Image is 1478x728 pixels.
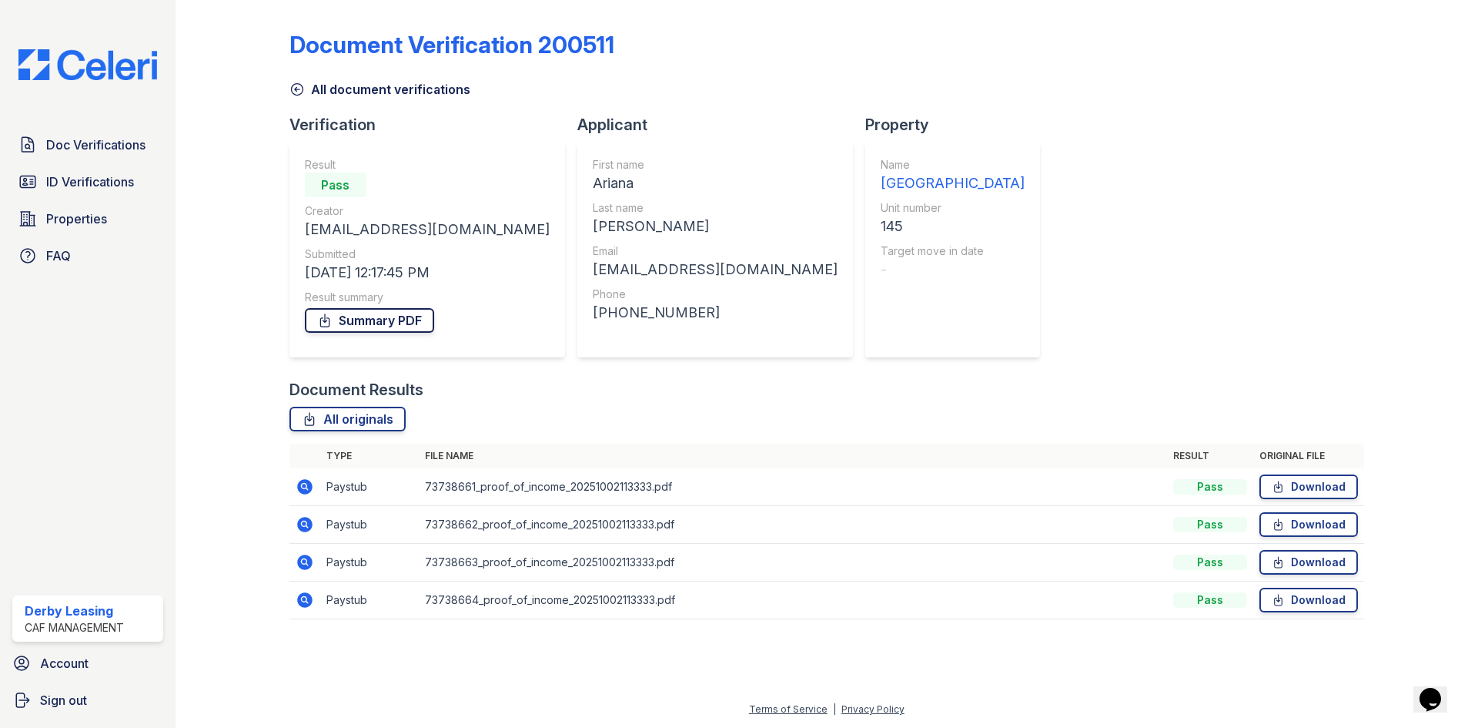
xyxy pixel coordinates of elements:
[320,506,419,544] td: Paystub
[320,468,419,506] td: Paystub
[25,620,124,636] div: CAF Management
[46,247,71,265] span: FAQ
[320,582,419,619] td: Paystub
[593,173,838,194] div: Ariana
[881,157,1025,194] a: Name [GEOGRAPHIC_DATA]
[305,262,550,283] div: [DATE] 12:17:45 PM
[881,200,1025,216] div: Unit number
[593,216,838,237] div: [PERSON_NAME]
[320,544,419,582] td: Paystub
[12,203,163,234] a: Properties
[12,129,163,160] a: Doc Verifications
[289,80,470,99] a: All document verifications
[1259,588,1358,612] a: Download
[305,247,550,262] div: Submitted
[6,685,169,716] a: Sign out
[593,157,838,173] div: First name
[1167,444,1253,468] th: Result
[305,219,550,240] div: [EMAIL_ADDRESS][DOMAIN_NAME]
[46,210,107,228] span: Properties
[1253,444,1364,468] th: Original file
[46,173,134,191] span: ID Verifications
[289,31,614,59] div: Document Verification 200511
[1173,517,1247,532] div: Pass
[881,157,1025,173] div: Name
[865,114,1052,136] div: Property
[833,703,836,715] div: |
[1259,512,1358,537] a: Download
[1259,475,1358,499] a: Download
[881,173,1025,194] div: [GEOGRAPHIC_DATA]
[6,648,169,679] a: Account
[419,468,1167,506] td: 73738661_proof_of_income_20251002113333.pdf
[749,703,828,715] a: Terms of Service
[1413,666,1463,713] iframe: chat widget
[1173,555,1247,570] div: Pass
[289,407,406,431] a: All originals
[593,243,838,259] div: Email
[593,287,838,302] div: Phone
[320,444,419,468] th: Type
[1259,550,1358,575] a: Download
[12,166,163,197] a: ID Verifications
[593,259,838,280] div: [EMAIL_ADDRESS][DOMAIN_NAME]
[12,240,163,271] a: FAQ
[46,136,145,154] span: Doc Verifications
[25,602,124,620] div: Derby Leasing
[305,290,550,305] div: Result summary
[289,379,423,401] div: Document Results
[40,691,87,710] span: Sign out
[305,308,434,333] a: Summary PDF
[841,703,905,715] a: Privacy Policy
[577,114,865,136] div: Applicant
[881,243,1025,259] div: Target move in date
[881,216,1025,237] div: 145
[593,200,838,216] div: Last name
[305,203,550,219] div: Creator
[419,444,1167,468] th: File name
[305,157,550,173] div: Result
[6,49,169,80] img: CE_Logo_Blue-a8612792a0a2168367f1c8372b55b34899dd931a85d93a1a3d3e32e68fde9ad4.png
[419,582,1167,619] td: 73738664_proof_of_income_20251002113333.pdf
[40,654,89,673] span: Account
[1173,592,1247,608] div: Pass
[1173,479,1247,495] div: Pass
[289,114,577,136] div: Verification
[881,259,1025,280] div: -
[419,506,1167,544] td: 73738662_proof_of_income_20251002113333.pdf
[305,173,366,197] div: Pass
[419,544,1167,582] td: 73738663_proof_of_income_20251002113333.pdf
[593,302,838,324] div: [PHONE_NUMBER]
